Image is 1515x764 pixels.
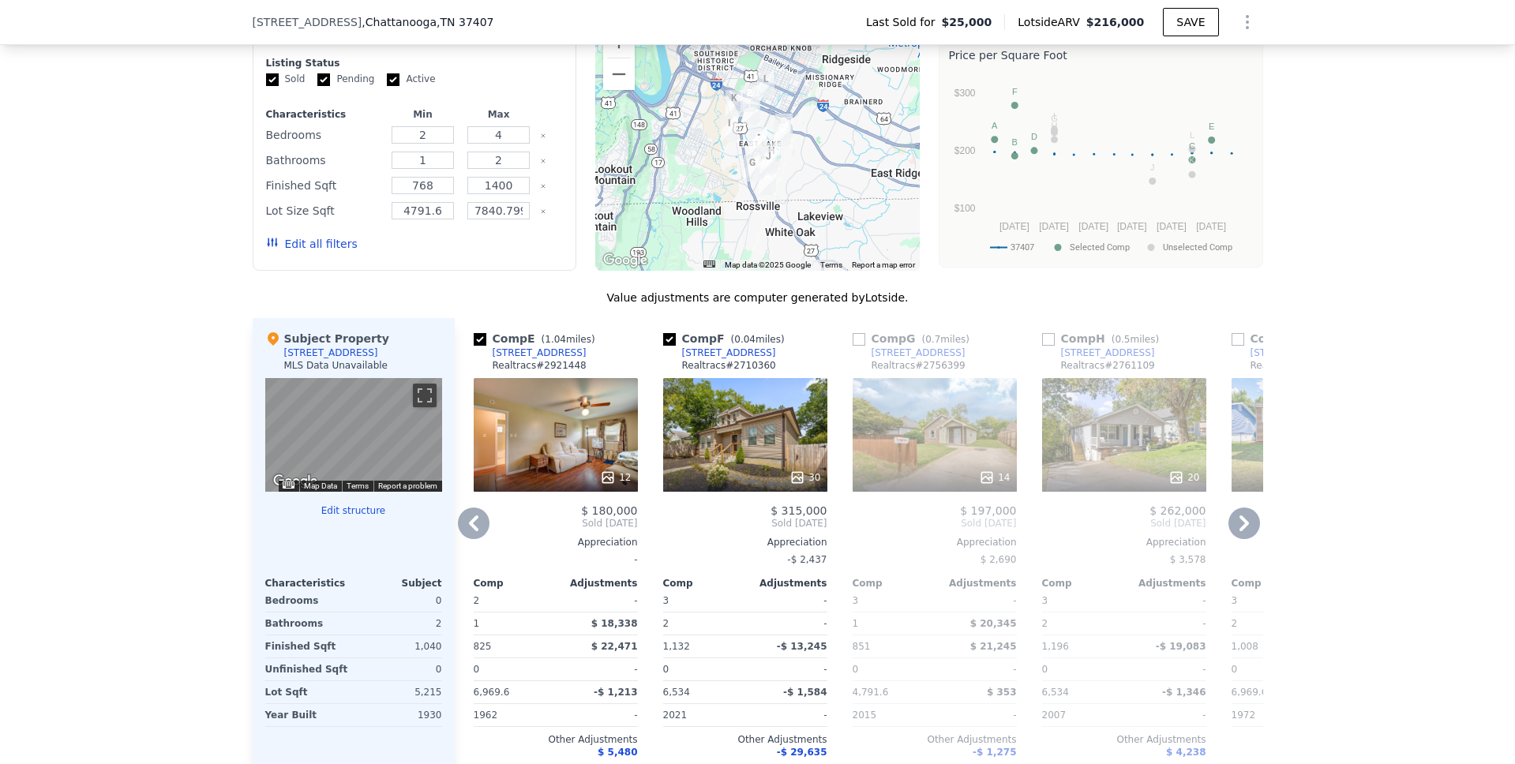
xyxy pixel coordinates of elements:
div: [STREET_ADDRESS] [682,346,776,359]
text: $100 [954,203,975,214]
div: Realtracs # 2709359 [1251,359,1344,372]
span: Last Sold for [866,14,942,30]
div: - [1127,590,1206,612]
div: - [748,704,827,726]
div: 20 [1168,470,1199,485]
div: - [938,658,1017,680]
img: Google [599,250,651,271]
button: Keyboard shortcuts [283,481,294,489]
a: [STREET_ADDRESS] [474,346,587,359]
div: 2809 Morgan Ave [726,90,743,117]
span: -$ 2,437 [787,554,827,565]
label: Active [387,73,435,86]
span: $ 180,000 [581,504,637,517]
span: , TN 37407 [437,16,493,28]
input: Sold [266,73,279,86]
div: Bedrooms [266,124,382,146]
span: 3 [853,595,859,606]
div: 2603 E 44th St [744,155,761,182]
div: - [748,658,827,680]
div: Bedrooms [265,590,351,612]
text: F [1011,87,1017,96]
span: $ 22,471 [591,641,638,652]
span: $ 262,000 [1149,504,1206,517]
span: $ 21,245 [970,641,1017,652]
div: Adjustments [556,577,638,590]
div: Year Built [265,704,351,726]
button: Edit all filters [266,236,358,252]
text: Unselected Comp [1163,242,1232,253]
span: 0.7 [925,334,940,345]
div: Comp E [474,331,602,346]
div: Comp [1232,577,1314,590]
span: 825 [474,641,492,652]
label: Pending [317,73,374,86]
div: - [1127,612,1206,635]
span: 3 [1232,595,1238,606]
div: Appreciation [1042,536,1206,549]
span: 1,132 [663,641,690,652]
button: Clear [540,158,546,164]
span: 1,196 [1042,641,1069,652]
span: Lotside ARV [1018,14,1086,30]
div: Appreciation [853,536,1017,549]
div: 1 [853,612,932,635]
a: Terms [820,260,842,269]
div: 1972 [1232,704,1311,726]
text: B [1011,137,1017,147]
div: Appreciation [663,536,827,549]
a: Report a problem [378,481,437,490]
text: $200 [954,145,975,156]
span: 1.04 [545,334,566,345]
a: Terms [347,481,369,490]
div: - [559,590,638,612]
div: 1 [474,612,553,635]
div: Appreciation [1232,536,1396,549]
span: $ 5,480 [598,747,637,758]
span: 6,534 [663,687,690,698]
a: [STREET_ADDRESS] [1232,346,1344,359]
div: 2 [1042,612,1121,635]
div: 2 [663,612,742,635]
button: Map Data [304,481,337,492]
div: [STREET_ADDRESS] [493,346,587,359]
text: [DATE] [1196,221,1226,232]
span: 6,969.6 [474,687,510,698]
div: Comp I [1232,331,1356,346]
div: 3017 15th Ave [774,120,791,147]
a: Open this area in Google Maps (opens a new window) [599,250,651,271]
a: [STREET_ADDRESS] [1042,346,1155,359]
span: 0 [853,664,859,675]
input: Active [387,73,399,86]
div: - [559,704,638,726]
text: I [1052,111,1055,121]
span: 0.04 [734,334,756,345]
text: 37407 [1011,242,1034,253]
div: 3007 E 41st St [759,148,777,175]
span: $ 4,238 [1166,747,1206,758]
text: [DATE] [1157,221,1187,232]
div: - [1127,658,1206,680]
span: 3 [663,595,669,606]
div: 1962 [474,704,553,726]
span: $25,000 [942,14,992,30]
label: Sold [266,73,306,86]
div: Comp F [663,331,791,346]
div: Comp [1042,577,1124,590]
div: 3214 E 46th St [759,168,776,195]
span: 6,534 [1042,687,1069,698]
div: MLS Data Unavailable [284,359,388,372]
div: [STREET_ADDRESS] [284,346,378,359]
span: Sold [DATE] [1042,517,1206,530]
button: Show Options [1232,6,1263,38]
div: Characteristics [266,108,382,121]
span: 2 [474,595,480,606]
div: Value adjustments are computer generated by Lotside . [253,290,1263,305]
div: Realtracs # 2710360 [682,359,776,372]
span: $ 197,000 [960,504,1016,517]
span: -$ 19,083 [1156,641,1206,652]
button: Edit structure [265,504,442,517]
div: - [474,549,638,571]
span: $216,000 [1086,16,1145,28]
div: [STREET_ADDRESS] [1251,346,1344,359]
